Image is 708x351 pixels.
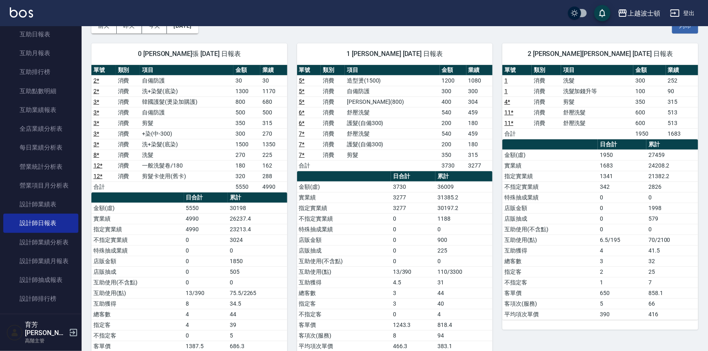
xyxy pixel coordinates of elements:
td: 858.1 [646,288,698,298]
th: 累計 [228,192,287,203]
td: 315 [260,118,287,128]
td: 300 [466,86,493,96]
td: 0 [391,256,435,266]
div: 上越波士頓 [628,8,660,18]
a: 互助日報表 [3,25,78,44]
td: 680 [260,96,287,107]
td: 不指定客 [502,277,598,288]
td: 26237.4 [228,213,287,224]
td: 75.5/2265 [228,288,287,298]
td: 0 [228,245,287,256]
td: 消費 [321,107,345,118]
td: 180 [466,139,493,150]
td: 66 [646,298,698,309]
td: 自備防護 [345,86,440,96]
td: 2 [598,266,646,277]
td: 4990 [184,224,228,235]
td: 350 [440,150,466,160]
a: 營業統計分析表 [3,157,78,176]
td: 消費 [116,96,140,107]
a: 設計師日報表 [3,214,78,233]
td: 消費 [116,86,140,96]
td: 店販抽成 [502,213,598,224]
td: 金額(虛) [502,150,598,160]
td: 0 [184,277,228,288]
td: 互助獲得 [502,245,598,256]
td: 0 [391,213,435,224]
td: 互助獲得 [297,277,391,288]
img: Person [7,324,23,341]
td: 總客數 [91,309,184,320]
td: 342 [598,181,646,192]
td: 27459 [646,150,698,160]
td: 消費 [321,150,345,160]
td: 指定實業績 [91,224,184,235]
td: 互助使用(點) [91,288,184,298]
td: 3 [391,298,435,309]
td: 客項次(服務) [297,330,391,341]
td: 900 [435,235,493,245]
a: 互助業績報表 [3,101,78,119]
td: [PERSON_NAME](800) [345,96,440,107]
a: 設計師業績月報表 [3,252,78,271]
button: save [594,5,610,21]
td: 500 [233,107,260,118]
td: 造型燙(1500) [345,75,440,86]
span: 2 [PERSON_NAME][PERSON_NAME] [DATE] 日報表 [512,50,688,58]
a: 設計師抽成報表 [3,271,78,289]
td: 4990 [184,213,228,224]
td: 0 [646,192,698,203]
td: 特殊抽成業績 [297,224,391,235]
td: 180 [466,118,493,128]
td: 350 [233,118,260,128]
td: 300 [233,128,260,139]
td: 客單價 [297,320,391,330]
td: 600 [633,118,666,128]
td: 1350 [260,139,287,150]
td: 1500 [233,139,260,150]
span: 1 [PERSON_NAME] [DATE] 日報表 [307,50,483,58]
td: 0 [228,277,287,288]
td: 21382.2 [646,171,698,181]
td: 剪髮 [345,150,440,160]
th: 類別 [116,65,140,76]
td: 252 [666,75,698,86]
a: 營業項目月分析表 [3,176,78,195]
td: 225 [260,150,287,160]
td: 416 [646,309,698,320]
th: 項目 [345,65,440,76]
td: 消費 [321,139,345,150]
td: 304 [466,96,493,107]
td: 3730 [440,160,466,171]
td: 合計 [91,181,116,192]
td: 特殊抽成業績 [91,245,184,256]
td: 洗+染髮(底染) [140,139,233,150]
td: 800 [233,96,260,107]
td: 300 [633,75,666,86]
td: 特殊抽成業績 [502,192,598,203]
td: 0 [184,330,228,341]
td: 23213.4 [228,224,287,235]
td: 270 [260,128,287,139]
td: 3 [598,256,646,266]
td: 5550 [184,203,228,213]
td: 互助使用(點) [502,235,598,245]
td: 270 [233,150,260,160]
td: 44 [435,288,493,298]
td: 互助使用(點) [297,266,391,277]
td: 金額(虛) [91,203,184,213]
td: 3277 [466,160,493,171]
td: 505 [228,266,287,277]
img: Logo [10,7,33,18]
td: 1683 [666,128,698,139]
td: 店販金額 [91,256,184,266]
td: 互助使用(不含點) [502,224,598,235]
td: 5550 [233,181,260,192]
td: 店販抽成 [297,245,391,256]
td: 消費 [116,75,140,86]
td: 300 [440,86,466,96]
a: 商品銷售排行榜 [3,309,78,327]
td: 13/390 [391,266,435,277]
td: 洗髮 [561,75,634,86]
td: 41.5 [646,245,698,256]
